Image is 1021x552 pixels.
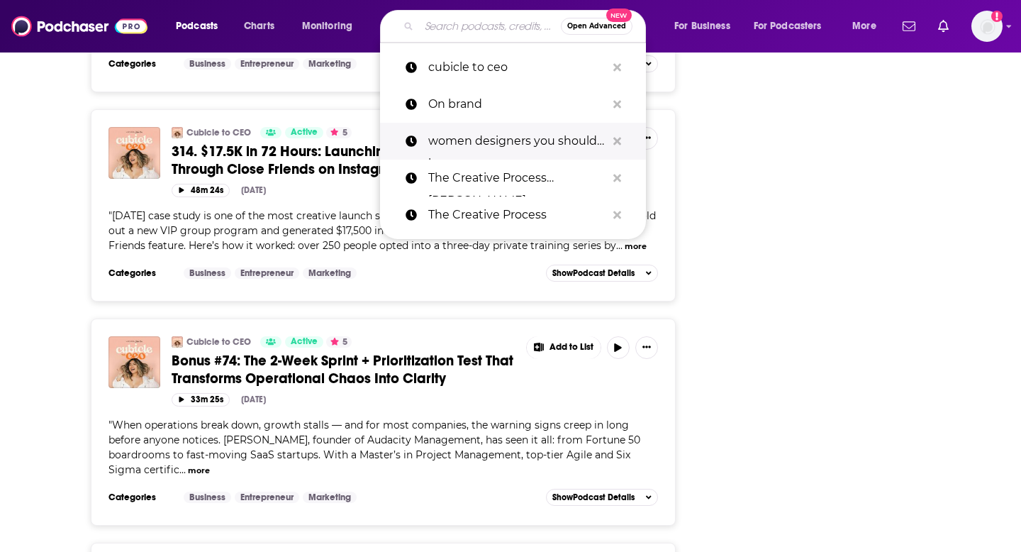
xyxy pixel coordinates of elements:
span: Add to List [549,342,593,353]
button: open menu [842,15,894,38]
span: Open Advanced [567,23,626,30]
span: Show Podcast Details [552,268,635,278]
span: When operations break down, growth stalls — and for most companies, the warning signs creep in lo... [108,419,640,476]
button: more [188,465,210,477]
img: Podchaser - Follow, Share and Rate Podcasts [11,13,147,40]
button: Show More Button [635,127,658,150]
a: Marketing [303,492,357,503]
a: women designers you should know [380,123,646,160]
button: 48m 24s [172,184,230,197]
p: The Creative Process [428,197,606,233]
button: open menu [744,15,842,38]
img: Cubicle to CEO [172,127,183,138]
span: For Business [674,16,730,36]
button: open menu [664,15,748,38]
button: ShowPodcast Details [546,265,658,282]
span: [DATE] case study is one of the most creative launch strategies we’ve covered this year. [PERSON_... [108,209,656,252]
img: Cubicle to CEO [172,336,183,348]
button: Show More Button [527,336,601,359]
a: Active [285,336,323,348]
input: Search podcasts, credits, & more... [419,15,561,38]
a: Business [184,492,231,503]
span: " [108,419,640,476]
a: Entrepreneur [235,492,299,503]
a: Active [285,127,323,138]
button: 5 [326,336,352,348]
span: More [852,16,876,36]
h3: Categories [108,58,172,70]
a: The Creative Process [PERSON_NAME] [380,160,646,197]
button: 33m 25s [172,393,230,407]
button: 5 [326,127,352,138]
a: Entrepreneur [235,267,299,279]
span: Charts [244,16,274,36]
a: Business [184,58,231,70]
a: On brand [380,86,646,123]
a: Business [184,267,231,279]
img: User Profile [971,11,1003,42]
span: Active [291,335,318,349]
span: Logged in as redsetterpr [971,11,1003,42]
svg: Add a profile image [991,11,1003,22]
span: 314. $17.5K in 72 Hours: Launching Exclusively Through Close Friends on Instagram Stories [172,143,466,178]
span: For Podcasters [754,16,822,36]
a: 314. $17.5K in 72 Hours: Launching Exclusively Through Close Friends on Instagram Stories [172,143,516,178]
span: Monitoring [302,16,352,36]
span: Bonus #74: The 2-Week Sprint + Prioritization Test That Transforms Operational Chaos Into Clarity [172,352,513,387]
p: cubicle to ceo [428,49,606,86]
a: Cubicle to CEO [186,127,251,138]
h3: Categories [108,492,172,503]
button: ShowPodcast Details [546,489,658,506]
span: " [108,209,656,252]
button: Show More Button [635,336,658,359]
span: Podcasts [176,16,218,36]
h3: Categories [108,267,172,279]
button: more [625,241,647,253]
button: open menu [292,15,371,38]
div: Search podcasts, credits, & more... [394,10,659,43]
a: Marketing [303,267,357,279]
a: Show notifications dropdown [897,14,921,38]
span: ... [616,239,623,252]
a: Show notifications dropdown [932,14,954,38]
a: The Creative Process [380,197,646,233]
span: Active [291,126,318,140]
button: open menu [166,15,236,38]
button: Open AdvancedNew [561,18,632,35]
p: women designers you should know [428,123,606,160]
span: Show Podcast Details [552,492,635,502]
p: The Creative Process Mia Funk [428,160,606,197]
span: ... [179,463,186,476]
a: Charts [235,15,283,38]
div: [DATE] [241,185,266,195]
img: 314. $17.5K in 72 Hours: Launching Exclusively Through Close Friends on Instagram Stories [108,127,160,179]
img: Bonus #74: The 2-Week Sprint + Prioritization Test That Transforms Operational Chaos Into Clarity [108,336,160,388]
a: Entrepreneur [235,58,299,70]
button: Show profile menu [971,11,1003,42]
div: [DATE] [241,394,266,404]
span: New [606,9,632,22]
a: Bonus #74: The 2-Week Sprint + Prioritization Test That Transforms Operational Chaos Into Clarity [172,352,516,387]
a: cubicle to ceo [380,49,646,86]
p: On brand [428,86,606,123]
a: Cubicle to CEO [186,336,251,348]
a: Marketing [303,58,357,70]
